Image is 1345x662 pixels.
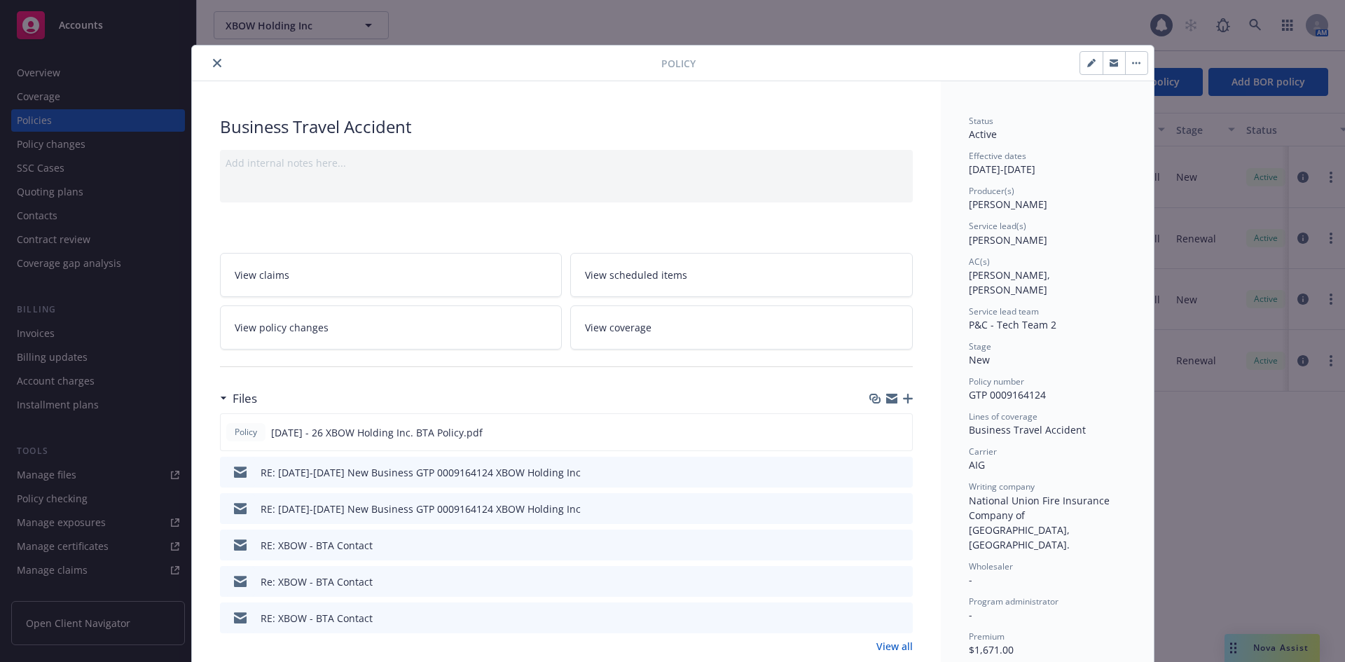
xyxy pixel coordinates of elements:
div: RE: XBOW - BTA Contact [261,538,373,553]
button: preview file [895,538,907,553]
span: [DATE] - 26 XBOW Holding Inc. BTA Policy.pdf [271,425,483,440]
button: preview file [895,574,907,589]
div: RE: [DATE]-[DATE] New Business GTP 0009164124 XBOW Holding Inc [261,465,581,480]
span: GTP 0009164124 [969,388,1046,401]
span: Policy number [969,375,1024,387]
button: preview file [895,611,907,626]
span: - [969,573,972,586]
a: View coverage [570,305,913,350]
span: [PERSON_NAME] [969,198,1047,211]
span: [PERSON_NAME], [PERSON_NAME] [969,268,1053,296]
span: Stage [969,340,991,352]
span: Policy [661,56,696,71]
div: [DATE] - [DATE] [969,150,1126,177]
div: Re: XBOW - BTA Contact [261,574,373,589]
span: $1,671.00 [969,643,1014,656]
span: Writing company [969,481,1035,492]
span: Producer(s) [969,185,1014,197]
button: download file [872,538,883,553]
button: download file [872,465,883,480]
span: National Union Fire Insurance Company of [GEOGRAPHIC_DATA], [GEOGRAPHIC_DATA]. [969,494,1112,551]
span: AC(s) [969,256,990,268]
span: View policy changes [235,320,329,335]
span: Service lead(s) [969,220,1026,232]
span: AIG [969,458,985,471]
div: Files [220,389,257,408]
a: View all [876,639,913,654]
span: Lines of coverage [969,411,1037,422]
span: P&C - Tech Team 2 [969,318,1056,331]
button: download file [872,574,883,589]
div: Business Travel Accident [220,115,913,139]
a: View policy changes [220,305,563,350]
span: Carrier [969,446,997,457]
span: [PERSON_NAME] [969,233,1047,247]
button: close [209,55,226,71]
span: Effective dates [969,150,1026,162]
h3: Files [233,389,257,408]
button: download file [872,502,883,516]
span: Wholesaler [969,560,1013,572]
button: preview file [895,465,907,480]
span: Status [969,115,993,127]
button: preview file [895,502,907,516]
button: preview file [894,425,906,440]
a: View claims [220,253,563,297]
span: Policy [232,426,260,439]
span: View scheduled items [585,268,687,282]
span: View coverage [585,320,651,335]
a: View scheduled items [570,253,913,297]
div: RE: XBOW - BTA Contact [261,611,373,626]
button: download file [871,425,883,440]
span: New [969,353,990,366]
button: download file [872,611,883,626]
div: Business Travel Accident [969,422,1126,437]
span: Premium [969,630,1005,642]
div: RE: [DATE]-[DATE] New Business GTP 0009164124 XBOW Holding Inc [261,502,581,516]
span: Active [969,127,997,141]
span: View claims [235,268,289,282]
span: Service lead team [969,305,1039,317]
span: - [969,608,972,621]
div: Add internal notes here... [226,156,907,170]
span: Program administrator [969,595,1058,607]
